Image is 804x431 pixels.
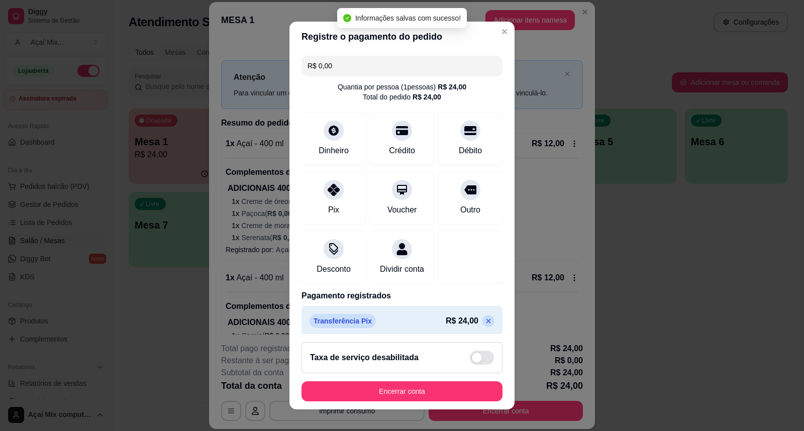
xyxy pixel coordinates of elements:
[496,24,513,40] button: Close
[413,92,441,102] div: R$ 24,00
[355,14,461,22] span: Informações salvas com sucesso!
[289,22,515,52] header: Registre o pagamento do pedido
[301,290,502,302] p: Pagamento registrados
[446,315,478,327] p: R$ 24,00
[319,145,349,157] div: Dinheiro
[460,204,480,216] div: Outro
[438,82,466,92] div: R$ 24,00
[317,263,351,275] div: Desconto
[387,204,417,216] div: Voucher
[389,145,415,157] div: Crédito
[363,92,441,102] div: Total do pedido
[343,14,351,22] span: check-circle
[308,56,496,76] input: Ex.: hambúrguer de cordeiro
[380,263,424,275] div: Dividir conta
[310,352,419,364] h2: Taxa de serviço desabilitada
[328,204,339,216] div: Pix
[310,314,376,328] p: Transferência Pix
[338,82,466,92] div: Quantia por pessoa ( 1 pessoas)
[459,145,482,157] div: Débito
[301,381,502,401] button: Encerrar conta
